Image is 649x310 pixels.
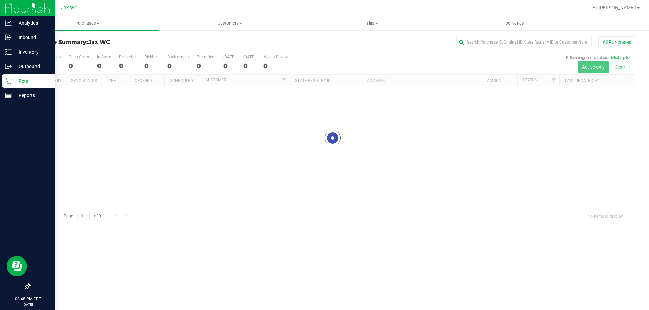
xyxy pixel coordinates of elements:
iframe: Resource center [7,256,27,276]
inline-svg: Inventory [5,49,12,55]
p: Reports [12,91,52,100]
a: Customers [159,16,301,30]
p: Inbound [12,33,52,41]
span: Hi, [PERSON_NAME]! [592,5,636,10]
input: Search Purchase ID, Original ID, State Registry ID or Customer Name... [456,37,592,47]
h3: Purchase Summary: [30,39,232,45]
p: Retail [12,77,52,85]
inline-svg: Analytics [5,20,12,26]
button: All Purchases [598,36,635,48]
p: [DATE] [3,302,52,307]
span: Tills [301,20,443,26]
inline-svg: Reports [5,92,12,99]
p: Analytics [12,19,52,27]
span: Purchases [16,20,159,26]
span: Deliveries [496,20,533,26]
span: Jax WC [88,39,110,45]
span: Jax WC [61,5,77,11]
p: Inventory [12,48,52,56]
p: Outbound [12,62,52,71]
inline-svg: Retail [5,78,12,84]
inline-svg: Outbound [5,63,12,70]
a: Tills [301,16,443,30]
a: Purchases [16,16,159,30]
span: Customers [159,20,301,26]
inline-svg: Inbound [5,34,12,41]
p: 08:48 PM EDT [3,296,52,302]
a: Deliveries [443,16,586,30]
